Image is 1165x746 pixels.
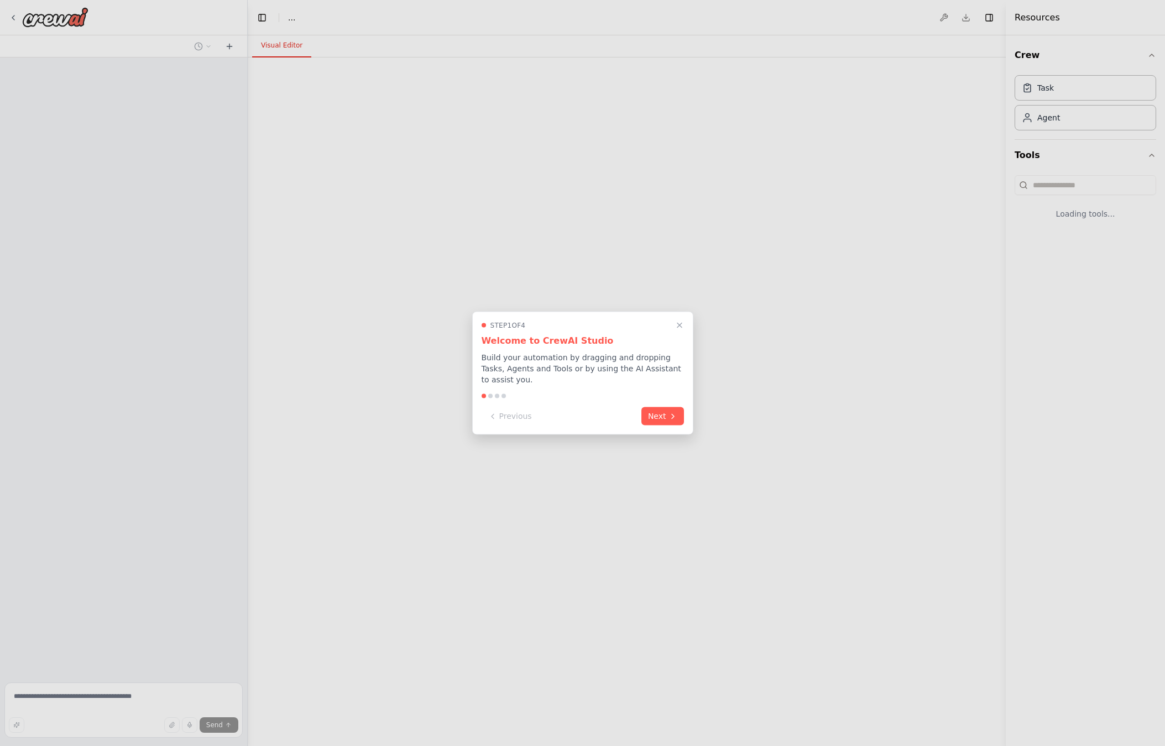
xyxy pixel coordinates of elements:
button: Hide left sidebar [254,10,270,25]
button: Close walkthrough [673,319,686,332]
p: Build your automation by dragging and dropping Tasks, Agents and Tools or by using the AI Assista... [482,352,684,385]
button: Previous [482,407,539,425]
h3: Welcome to CrewAI Studio [482,334,684,348]
button: Next [641,407,684,425]
span: Step 1 of 4 [490,321,526,330]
